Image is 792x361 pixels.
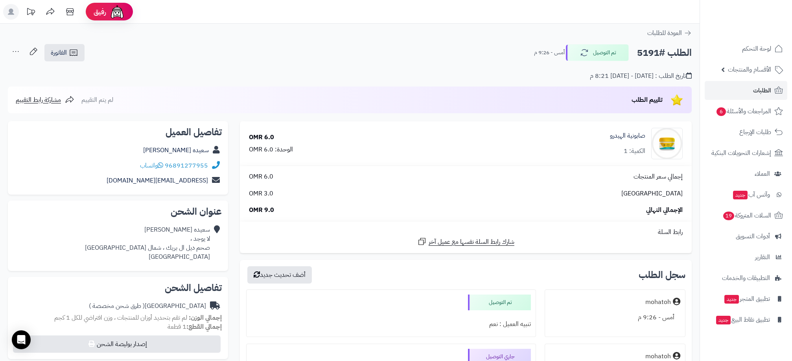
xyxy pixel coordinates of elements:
[722,273,770,284] span: التطبيقات والخدمات
[81,95,113,105] span: لم يتم التقييم
[736,231,770,242] span: أدوات التسويق
[652,128,682,159] img: 1739577078-cm5o6oxsw00cn01n35fki020r_HUDRO_SOUP_w-90x90.png
[186,322,222,332] strong: إجمالي القطع:
[645,298,671,307] div: mohatoh
[140,161,163,170] a: واتساب
[16,95,74,105] a: مشاركة رابط التقييم
[705,81,787,100] a: الطلبات
[739,127,771,138] span: طلبات الإرجاع
[739,12,785,28] img: logo-2.png
[724,295,739,304] span: جديد
[724,293,770,304] span: تطبيق المتجر
[637,45,692,61] h2: الطلب #5191
[723,211,735,221] span: 19
[632,95,663,105] span: تقييم الطلب
[143,146,209,155] a: سعيده [PERSON_NAME]
[590,72,692,81] div: تاريخ الطلب : [DATE] - [DATE] 8:21 م
[189,313,222,322] strong: إجمالي الوزن:
[54,313,187,322] span: لم تقم بتحديد أوزان للمنتجات ، وزن افتراضي للكل 1 كجم
[728,64,771,75] span: الأقسام والمنتجات
[243,228,689,237] div: رابط السلة
[550,310,680,325] div: أمس - 9:26 م
[742,43,771,54] span: لوحة التحكم
[44,44,85,61] a: الفاتورة
[51,48,67,57] span: الفاتورة
[12,330,31,349] div: Open Intercom Messenger
[634,172,683,181] span: إجمالي سعر المنتجات
[646,206,683,215] span: الإجمالي النهائي
[14,207,222,216] h2: عنوان الشحن
[249,172,273,181] span: 6.0 OMR
[647,28,692,38] a: العودة للطلبات
[534,49,565,57] small: أمس - 9:26 م
[249,133,274,142] div: 6.0 OMR
[13,335,221,353] button: إصدار بوليصة الشحن
[566,44,629,61] button: تم التوصيل
[755,168,770,179] span: العملاء
[468,295,531,310] div: تم التوصيل
[89,301,145,311] span: ( طرق شحن مخصصة )
[705,227,787,246] a: أدوات التسويق
[705,144,787,162] a: إشعارات التحويلات البنكية
[647,28,682,38] span: العودة للطلبات
[716,106,771,117] span: المراجعات والأسئلة
[610,131,645,140] a: صابونية الهيدرو
[705,39,787,58] a: لوحة التحكم
[705,289,787,308] a: تطبيق المتجرجديد
[85,225,210,261] div: سعيده [PERSON_NAME] لا يوجد ، صحم ديل ال بريك ، شمال [GEOGRAPHIC_DATA] [GEOGRAPHIC_DATA]
[109,4,125,20] img: ai-face.png
[168,322,222,332] small: 1 قطعة
[89,302,206,311] div: [GEOGRAPHIC_DATA]
[705,310,787,329] a: تطبيق نقاط البيعجديد
[705,206,787,225] a: السلات المتروكة19
[16,95,61,105] span: مشاركة رابط التقييم
[716,107,726,116] span: 6
[753,85,771,96] span: الطلبات
[733,191,748,199] span: جديد
[14,127,222,137] h2: تفاصيل العميل
[621,189,683,198] span: [GEOGRAPHIC_DATA]
[705,248,787,267] a: التقارير
[249,206,274,215] span: 9.0 OMR
[639,270,685,280] h3: سجل الطلب
[732,189,770,200] span: وآتس آب
[711,147,771,158] span: إشعارات التحويلات البنكية
[705,185,787,204] a: وآتس آبجديد
[624,147,645,156] div: الكمية: 1
[165,161,208,170] a: 96891277955
[249,145,293,154] div: الوحدة: 6.0 OMR
[715,314,770,325] span: تطبيق نقاط البيع
[755,252,770,263] span: التقارير
[705,123,787,142] a: طلبات الإرجاع
[429,238,514,247] span: شارك رابط السلة نفسها مع عميل آخر
[705,269,787,287] a: التطبيقات والخدمات
[417,237,514,247] a: شارك رابط السلة نفسها مع عميل آخر
[705,102,787,121] a: المراجعات والأسئلة6
[722,210,771,221] span: السلات المتروكة
[247,266,312,284] button: أضف تحديث جديد
[94,7,106,17] span: رفيق
[705,164,787,183] a: العملاء
[716,316,731,324] span: جديد
[107,176,208,185] a: [EMAIL_ADDRESS][DOMAIN_NAME]
[249,189,273,198] span: 3.0 OMR
[14,283,222,293] h2: تفاصيل الشحن
[21,4,41,22] a: تحديثات المنصة
[645,352,671,361] div: mohatoh
[251,317,531,332] div: تنبيه العميل : نعم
